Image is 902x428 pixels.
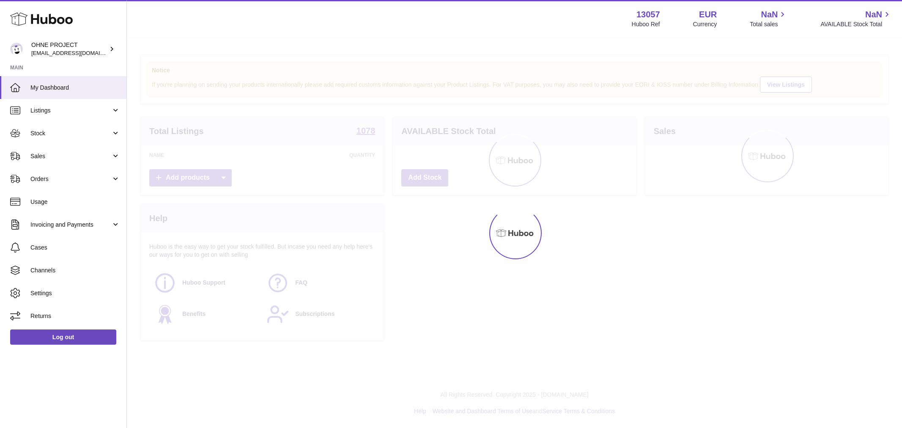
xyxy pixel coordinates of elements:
div: Currency [693,20,717,28]
span: AVAILABLE Stock Total [820,20,892,28]
span: Channels [30,266,120,274]
span: Cases [30,244,120,252]
strong: EUR [699,9,717,20]
span: Invoicing and Payments [30,221,111,229]
span: [EMAIL_ADDRESS][DOMAIN_NAME] [31,49,124,56]
a: NaN AVAILABLE Stock Total [820,9,892,28]
a: NaN Total sales [750,9,787,28]
span: Sales [30,152,111,160]
div: OHNE PROJECT [31,41,107,57]
img: internalAdmin-13057@internal.huboo.com [10,43,23,55]
span: NaN [761,9,778,20]
div: Huboo Ref [632,20,660,28]
strong: 13057 [636,9,660,20]
span: Usage [30,198,120,206]
a: Log out [10,329,116,345]
span: Stock [30,129,111,137]
span: Total sales [750,20,787,28]
span: NaN [865,9,882,20]
span: Returns [30,312,120,320]
span: Settings [30,289,120,297]
span: Orders [30,175,111,183]
span: My Dashboard [30,84,120,92]
span: Listings [30,107,111,115]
